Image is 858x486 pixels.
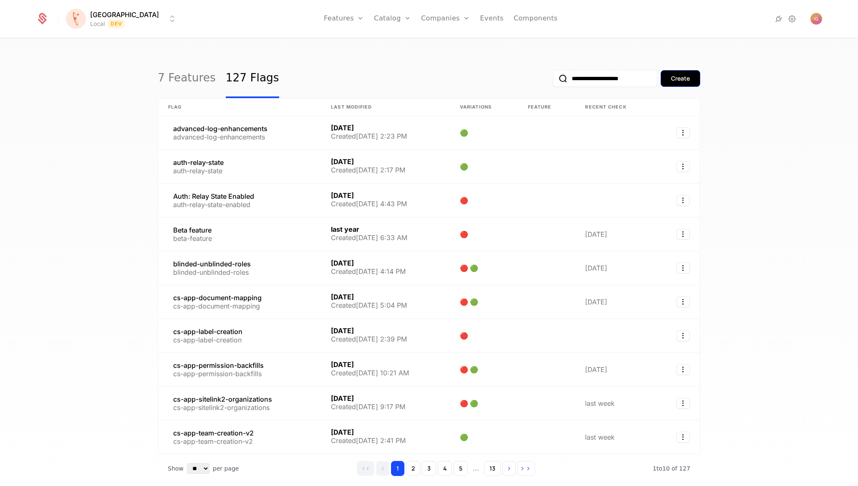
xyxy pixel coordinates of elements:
button: Select action [676,398,690,409]
th: Last Modified [321,99,450,116]
div: Local [90,20,105,28]
button: Go to page 2 [406,461,420,476]
button: Select action [676,127,690,138]
div: Create [671,74,690,83]
th: Recent check [575,99,656,116]
img: Florence [66,9,86,29]
button: Go to next page [502,461,516,476]
button: Go to page 5 [454,461,468,476]
button: Select action [676,161,690,172]
button: Go to page 13 [484,461,501,476]
span: [GEOGRAPHIC_DATA] [90,10,159,20]
button: Select action [676,263,690,273]
button: Select action [676,195,690,206]
span: per page [213,464,239,473]
th: Feature [518,99,575,116]
button: Select action [676,229,690,240]
span: ... [469,462,482,475]
button: Select action [676,364,690,375]
span: Dev [108,20,125,28]
button: Go to last page [517,461,535,476]
button: Go to page 3 [422,461,436,476]
button: Open user button [810,13,822,25]
th: Variations [450,99,518,116]
a: 127 Flags [226,59,279,98]
a: Integrations [774,14,784,24]
a: 7 Features [158,59,216,98]
div: Page navigation [357,461,535,476]
button: Select action [676,330,690,341]
button: Go to first page [357,461,374,476]
select: Select page size [187,463,209,474]
img: Igor Grebenarovic [810,13,822,25]
span: 1 to 10 of [653,465,679,472]
button: Go to previous page [376,461,389,476]
th: Flag [158,99,321,116]
div: Table pagination [158,454,700,483]
button: Go to page 4 [438,461,452,476]
button: Go to page 1 [391,461,404,476]
button: Select environment [68,10,177,28]
button: Select action [676,432,690,443]
button: Create [661,70,700,87]
a: Settings [787,14,797,24]
span: Show [168,464,184,473]
button: Select action [676,296,690,307]
span: 127 [653,465,690,472]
